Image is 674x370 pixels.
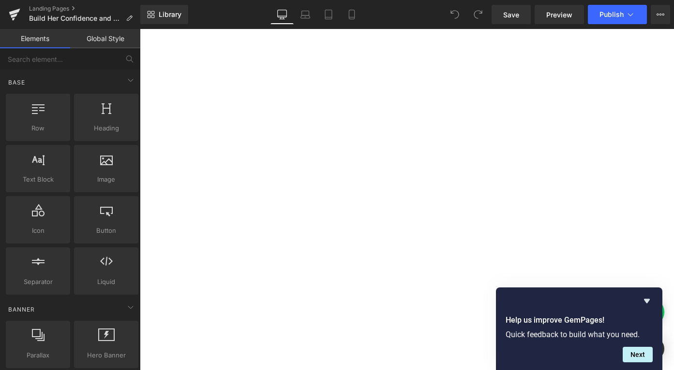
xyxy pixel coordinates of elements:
span: Button [77,226,135,236]
span: Parallax [9,350,67,360]
h2: Help us improve GemPages! [506,314,653,326]
span: Publish [599,11,624,18]
a: Global Style [70,29,140,48]
button: Next question [623,347,653,362]
a: Preview [535,5,584,24]
span: Text Block [9,174,67,185]
a: Landing Pages [29,5,140,13]
button: More [651,5,670,24]
a: Desktop [270,5,294,24]
span: Save [503,10,519,20]
span: Heading [77,123,135,133]
button: Hide survey [641,295,653,307]
span: Separator [9,277,67,287]
span: Image [77,174,135,185]
button: Undo [445,5,464,24]
button: Publish [588,5,647,24]
a: Tablet [317,5,340,24]
span: Preview [546,10,572,20]
p: Quick feedback to build what you need. [506,330,653,339]
a: Laptop [294,5,317,24]
span: Build Her Confidence and Self-Esteem with the Super Book Set (GO) [29,14,122,22]
button: Redo [468,5,488,24]
a: New Library [140,5,188,24]
div: Help us improve GemPages! [506,295,653,362]
span: Icon [9,226,67,236]
span: Library [159,10,181,19]
span: Liquid [77,277,135,287]
a: Mobile [340,5,363,24]
span: Base [7,78,26,87]
span: Banner [7,305,36,314]
span: Row [9,123,67,133]
span: Hero Banner [77,350,135,360]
